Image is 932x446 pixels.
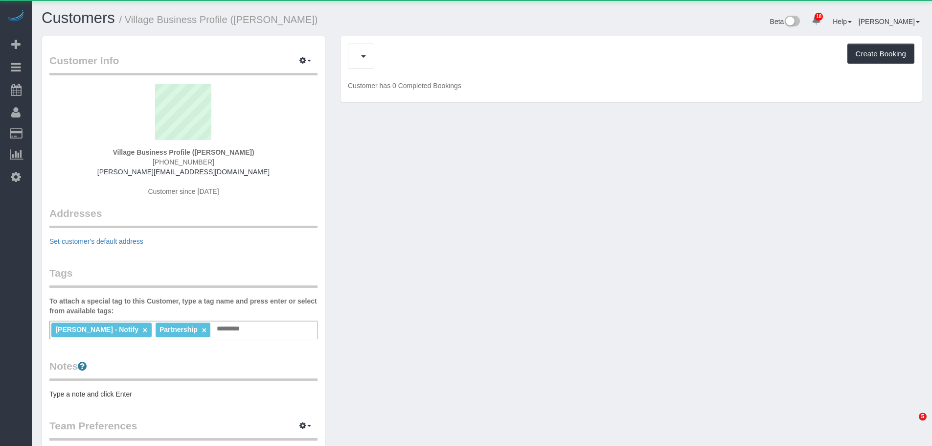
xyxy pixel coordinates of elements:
label: To attach a special tag to this Customer, type a tag name and press enter or select from availabl... [49,296,318,316]
pre: Type a note and click Enter [49,389,318,399]
legend: Customer Info [49,53,318,75]
a: × [202,326,206,334]
span: [PERSON_NAME] - Notify [55,326,138,333]
strong: Village Business Profile ([PERSON_NAME]) [113,148,254,156]
span: 5 [919,413,927,421]
a: × [143,326,147,334]
a: [PERSON_NAME] [859,18,920,25]
iframe: Intercom live chat [899,413,922,436]
legend: Team Preferences [49,419,318,441]
span: Customer since [DATE] [148,188,219,195]
a: [PERSON_NAME][EMAIL_ADDRESS][DOMAIN_NAME] [97,168,270,176]
span: 18 [815,13,823,21]
img: New interface [784,16,800,28]
small: / Village Business Profile ([PERSON_NAME]) [119,14,318,25]
button: Create Booking [847,44,914,64]
img: Automaid Logo [6,10,25,23]
a: Customers [42,9,115,26]
legend: Notes [49,359,318,381]
legend: Tags [49,266,318,288]
a: Beta [770,18,800,25]
p: Customer has 0 Completed Bookings [348,81,914,91]
a: Help [833,18,852,25]
span: Partnership [159,326,198,333]
a: Set customer's default address [49,237,143,245]
a: 18 [807,10,826,31]
span: [PHONE_NUMBER] [153,158,214,166]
